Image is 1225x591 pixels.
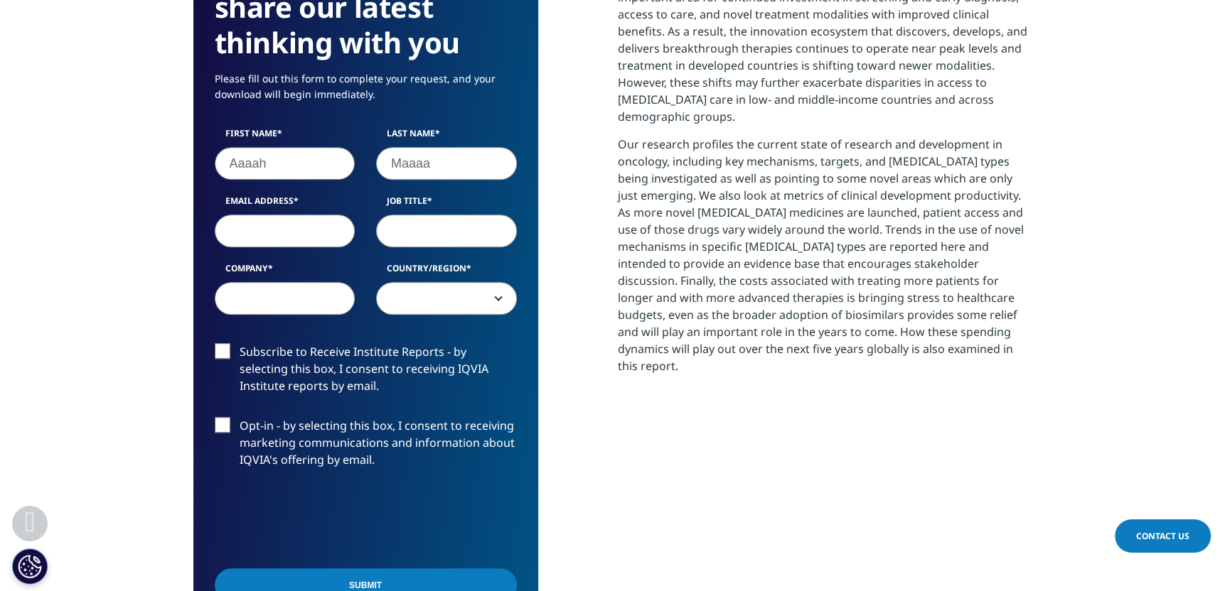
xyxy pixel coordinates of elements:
p: Our research profiles the current state of research and development in oncology, including key me... [618,136,1032,385]
label: Last Name [376,127,517,147]
label: Job Title [376,195,517,215]
label: Company [215,262,355,282]
label: Opt-in - by selecting this box, I consent to receiving marketing communications and information a... [215,417,517,476]
a: Contact Us [1115,519,1211,553]
iframe: reCAPTCHA [215,491,431,546]
label: Subscribe to Receive Institute Reports - by selecting this box, I consent to receiving IQVIA Inst... [215,343,517,402]
label: First Name [215,127,355,147]
label: Email Address [215,195,355,215]
button: Cookies Settings [12,548,48,584]
label: Country/Region [376,262,517,282]
p: Please fill out this form to complete your request, and your download will begin immediately. [215,71,517,113]
span: Contact Us [1136,530,1189,542]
